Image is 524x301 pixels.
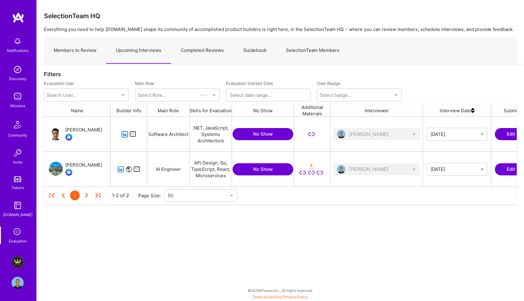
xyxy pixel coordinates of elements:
img: Community [10,117,25,132]
a: Privacy Policy [283,295,308,299]
label: Evaluation Started Date [226,80,311,86]
img: User Avatar [12,277,24,289]
img: Invite [12,147,24,159]
div: Page Size: [138,192,164,199]
div: Evaluation [9,238,27,244]
div: API Design, Go, TypeScript, React, Microservices [190,152,232,187]
a: Upcoming Interviews [106,37,171,64]
i: icon LinkSecondary [308,131,315,138]
i: icon LinkSecondary [308,169,315,176]
i: icon LinkSecondary [299,169,306,176]
i: icon SelectionTeam [12,226,23,238]
div: No Show [232,104,294,117]
i: icon Chevron [230,194,233,197]
div: [DOMAIN_NAME] [3,211,32,218]
img: Evaluation Call Booked [65,134,72,141]
div: 1 [70,191,80,200]
input: Select Date... [431,131,481,137]
a: SelectionTeam Members [276,37,349,64]
img: guide book [12,199,24,211]
div: Search User... [47,92,77,98]
div: Builder Info [111,104,147,117]
i: icon Mail [129,131,136,138]
div: .NET, JavaScript, Systems Architecture [190,117,232,151]
div: Skills for Evaluation [190,104,232,117]
div: Filters [44,71,517,77]
img: Evaluation Call Booked [65,169,72,176]
div: Tokens [12,184,24,191]
button: No Show [233,128,293,140]
div: Select badge... [320,92,351,98]
label: User Badge [317,80,340,86]
img: teamwork [12,90,24,103]
i: icon Mail [133,166,140,173]
div: Interview Date [423,104,491,117]
div: Name [44,104,111,117]
img: sort [471,104,475,117]
a: Terms of Service [253,295,281,299]
p: Everything you need to help [DOMAIN_NAME] shape its community of accomplished product builders is... [44,26,517,32]
div: Notifications [7,47,29,54]
div: AI Engineer [147,152,190,187]
a: Completed Reviews [171,37,233,64]
a: User Avatar[PERSON_NAME]Evaluation Call Booked [49,126,102,142]
div: Community [8,132,27,138]
div: Software Architect [147,117,190,151]
img: bell [12,35,24,47]
a: Members to Review [44,37,106,64]
i: icon Chevron [213,93,216,96]
a: Guidebook [233,37,276,64]
input: Select date range... [230,92,307,98]
div: 50 [168,192,173,199]
img: tokens [14,176,21,182]
input: Select Date... [431,166,481,172]
i: icon LinkSecondary [317,169,324,176]
div: Discovery [9,76,26,82]
img: logo [12,12,24,23]
img: User Avatar [49,127,63,140]
button: No Show [233,163,293,175]
i: icon Chevron [122,93,125,96]
div: Main Role [147,104,190,117]
div: [PERSON_NAME] [65,126,102,134]
div: © 2025 ATeams Inc., All rights reserved. [36,283,524,298]
div: 1-2 of 2 [112,192,129,199]
div: Interviewer [331,104,423,117]
img: A.Team - Grow A.Team's Community & Demand [12,256,24,268]
i: icon linkedIn [117,166,124,173]
i: icon Website [125,166,132,173]
div: Missions [10,103,25,109]
a: User Avatar [10,277,25,289]
div: Additional Materials [294,104,331,117]
i: icon linkedIn [121,131,128,138]
img: User Avatar [49,162,63,176]
label: Evaluated User [44,80,129,86]
i: icon OrangeDownload [308,162,315,169]
div: Select Role... [138,92,166,98]
div: Invite [13,159,22,165]
i: icon Chevron [395,93,398,96]
span: | [253,295,308,299]
label: Main Role [135,80,220,86]
div: [PERSON_NAME] [65,161,102,169]
h3: SelectionTeam HQ [44,12,100,20]
img: discovery [12,63,24,76]
a: User Avatar[PERSON_NAME]Evaluation Call Booked [49,161,102,177]
a: A.Team - Grow A.Team's Community & Demand [10,256,25,268]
